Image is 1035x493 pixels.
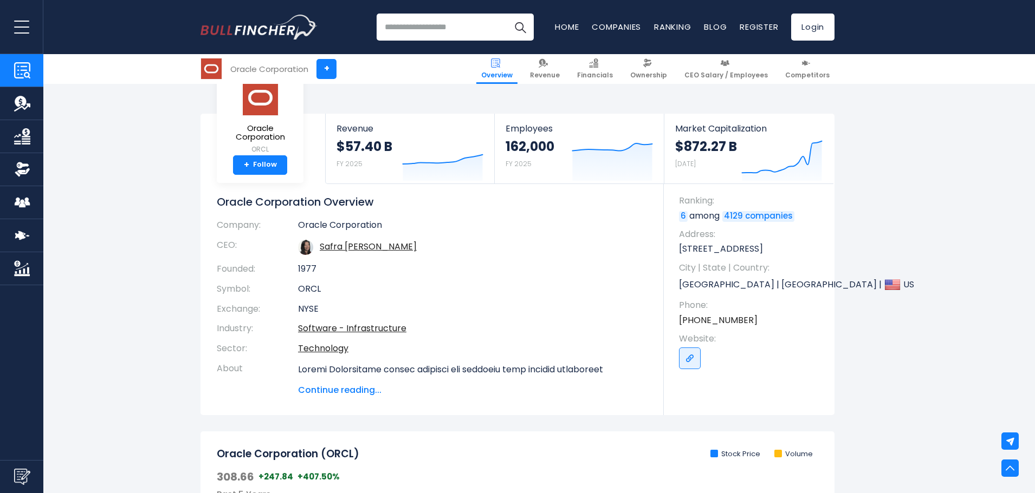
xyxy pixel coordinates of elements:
[298,259,648,279] td: 1977
[14,161,30,178] img: Ownership
[679,243,824,255] p: [STREET_ADDRESS]
[555,21,579,32] a: Home
[780,54,835,84] a: Competitors
[675,159,696,168] small: [DATE]
[297,471,340,482] span: +407.50%
[326,114,494,183] a: Revenue $57.40 B FY 2025
[654,21,691,32] a: Ranking
[684,71,768,80] span: CEO Salary / Employees
[679,228,824,240] span: Address:
[791,14,835,41] a: Login
[225,144,295,154] small: ORCL
[722,211,794,222] a: 4129 companies
[592,21,641,32] a: Companies
[506,138,554,155] strong: 162,000
[679,277,824,293] p: [GEOGRAPHIC_DATA] | [GEOGRAPHIC_DATA] | US
[525,54,565,84] a: Revenue
[258,471,293,482] span: +247.84
[217,299,298,319] th: Exchange:
[679,195,824,207] span: Ranking:
[217,235,298,259] th: CEO:
[201,58,222,79] img: ORCL logo
[572,54,618,84] a: Financials
[507,14,534,41] button: Search
[241,80,279,116] img: ORCL logo
[337,159,363,168] small: FY 2025
[230,63,308,75] div: Oracle Corporation
[785,71,830,80] span: Competitors
[217,195,648,209] h1: Oracle Corporation Overview
[495,114,663,183] a: Employees 162,000 FY 2025
[740,21,778,32] a: Register
[225,79,295,155] a: Oracle Corporation ORCL
[679,347,701,369] a: Go to link
[337,138,392,155] strong: $57.40 B
[217,279,298,299] th: Symbol:
[217,220,298,235] th: Company:
[200,15,317,40] a: Go to homepage
[298,299,648,319] td: NYSE
[481,71,513,80] span: Overview
[679,211,688,222] a: 6
[710,450,760,459] li: Stock Price
[679,262,824,274] span: City | State | Country:
[675,138,737,155] strong: $872.27 B
[298,240,313,255] img: safra-a-catz.jpg
[200,15,318,40] img: Bullfincher logo
[298,220,648,235] td: Oracle Corporation
[630,71,667,80] span: Ownership
[217,259,298,279] th: Founded:
[316,59,337,79] a: +
[704,21,727,32] a: Blog
[675,123,823,134] span: Market Capitalization
[679,299,824,311] span: Phone:
[506,159,532,168] small: FY 2025
[298,322,406,334] a: Software - Infrastructure
[337,123,483,134] span: Revenue
[244,160,249,170] strong: +
[679,333,824,345] span: Website:
[298,384,648,397] span: Continue reading...
[225,124,295,142] span: Oracle Corporation
[217,448,359,461] h2: Oracle Corporation (ORCL)
[217,319,298,339] th: Industry:
[680,54,773,84] a: CEO Salary / Employees
[298,279,648,299] td: ORCL
[577,71,613,80] span: Financials
[530,71,560,80] span: Revenue
[217,359,298,397] th: About
[298,342,348,354] a: Technology
[664,114,833,183] a: Market Capitalization $872.27 B [DATE]
[679,314,758,326] a: [PHONE_NUMBER]
[217,470,254,484] span: 308.66
[233,155,287,175] a: +Follow
[679,210,824,222] p: among
[506,123,652,134] span: Employees
[217,339,298,359] th: Sector:
[625,54,672,84] a: Ownership
[476,54,517,84] a: Overview
[320,240,417,253] a: ceo
[774,450,813,459] li: Volume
